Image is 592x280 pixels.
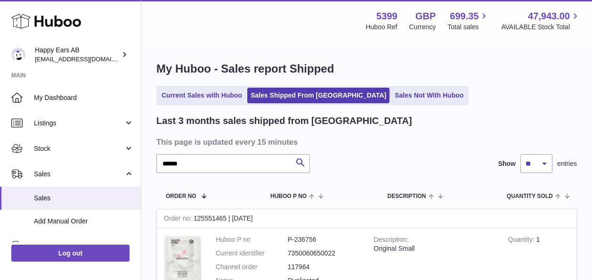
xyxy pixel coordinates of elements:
[34,194,134,203] span: Sales
[366,23,397,32] div: Huboo Ref
[387,193,426,199] span: Description
[557,159,577,168] span: entries
[374,236,409,246] strong: Description
[409,23,436,32] div: Currency
[391,88,467,103] a: Sales Not With Huboo
[288,249,360,258] dd: 7350060650022
[447,23,489,32] span: Total sales
[288,235,360,244] dd: P-236756
[216,249,288,258] dt: Current identifier
[501,23,581,32] span: AVAILABLE Stock Total
[376,10,397,23] strong: 5399
[288,263,360,272] dd: 117964
[11,245,130,262] a: Log out
[374,244,494,253] div: Original Small
[247,88,389,103] a: Sales Shipped From [GEOGRAPHIC_DATA]
[35,46,120,64] div: Happy Ears AB
[35,55,138,63] span: [EMAIL_ADDRESS][DOMAIN_NAME]
[166,193,196,199] span: Order No
[34,170,124,179] span: Sales
[34,217,134,226] span: Add Manual Order
[501,10,581,32] a: 47,943.00 AVAILABLE Stock Total
[528,10,570,23] span: 47,943.00
[34,144,124,153] span: Stock
[34,119,124,128] span: Listings
[34,241,124,250] span: Orders
[156,115,412,127] h2: Last 3 months sales shipped from [GEOGRAPHIC_DATA]
[508,236,536,246] strong: Quantity
[216,235,288,244] dt: Huboo P no
[498,159,516,168] label: Show
[34,93,134,102] span: My Dashboard
[156,137,575,147] h3: This page is updated every 15 minutes
[270,193,307,199] span: Huboo P no
[216,263,288,272] dt: Channel order
[157,209,576,228] div: 125551465 | [DATE]
[158,88,245,103] a: Current Sales with Huboo
[415,10,436,23] strong: GBP
[507,193,553,199] span: Quantity Sold
[156,61,577,76] h1: My Huboo - Sales report Shipped
[164,214,194,224] strong: Order no
[447,10,489,32] a: 699.35 Total sales
[11,48,25,62] img: 3pl@happyearsearplugs.com
[450,10,478,23] span: 699.35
